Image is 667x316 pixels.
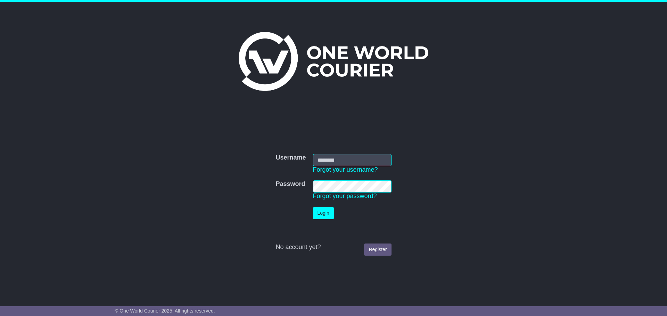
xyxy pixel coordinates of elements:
img: One World [239,32,428,91]
a: Forgot your username? [313,166,378,173]
label: Username [275,154,306,162]
a: Forgot your password? [313,193,377,199]
label: Password [275,180,305,188]
button: Login [313,207,334,219]
a: Register [364,244,391,256]
div: No account yet? [275,244,391,251]
span: © One World Courier 2025. All rights reserved. [115,308,215,314]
